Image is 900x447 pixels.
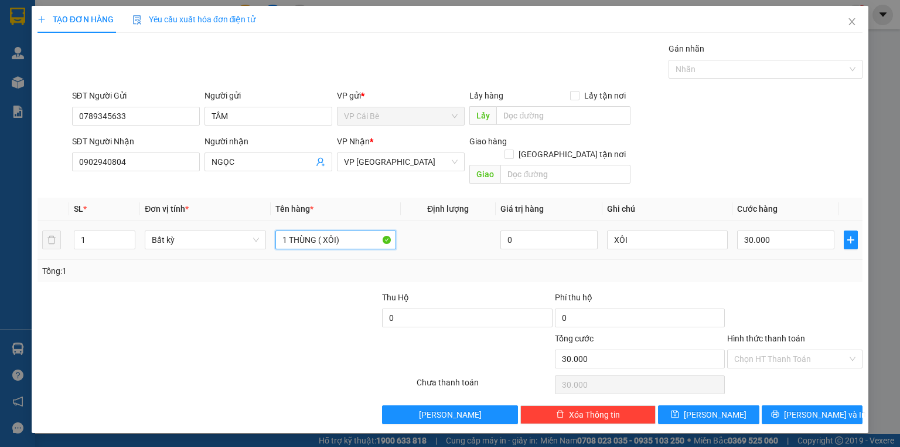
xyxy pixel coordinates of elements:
span: plus [37,15,46,23]
span: Cước hàng [737,204,778,214]
div: Phí thu hộ [555,291,725,309]
span: Gửi: [10,11,28,23]
button: save[PERSON_NAME] [658,405,759,424]
input: VD: Bàn, Ghế [275,231,396,249]
span: Lấy hàng [469,91,503,100]
div: SĐT Người Gửi [72,89,200,102]
label: Hình thức thanh toán [727,334,805,343]
div: Chưa thanh toán [415,376,553,397]
span: save [671,410,679,419]
span: Yêu cầu xuất hóa đơn điện tử [132,15,256,24]
span: close [847,17,857,26]
input: 0 [500,231,598,249]
label: Gán nhãn [669,44,704,53]
span: Tổng cước [555,334,594,343]
div: VP gửi [337,89,465,102]
div: Tổng: 1 [42,265,348,277]
img: icon [132,15,142,25]
div: VP [GEOGRAPHIC_DATA] [76,10,195,38]
div: 30.000 [74,76,196,92]
button: deleteXóa Thông tin [520,405,656,424]
span: delete [556,410,564,419]
span: Giá trị hàng [500,204,544,214]
input: Dọc đường [496,106,630,125]
span: Giao [469,165,500,184]
div: VP Cái Bè [10,10,68,38]
span: [GEOGRAPHIC_DATA] tận nơi [514,148,630,161]
span: SL [74,204,83,214]
div: TRANG [76,38,195,52]
span: VP Nhận [337,137,370,146]
span: VP Sài Gòn [344,153,458,171]
input: Dọc đường [500,165,630,184]
span: plus [844,235,857,245]
span: [PERSON_NAME] [419,408,482,421]
span: VP Cái Bè [344,107,458,125]
th: Ghi chú [602,198,732,221]
span: Bất kỳ [152,231,258,249]
span: Xóa Thông tin [569,408,620,421]
button: printer[PERSON_NAME] và In [762,405,863,424]
span: Nhận: [76,11,104,23]
span: [PERSON_NAME] [684,408,746,421]
span: Lấy tận nơi [579,89,630,102]
span: printer [771,410,779,419]
button: plus [844,231,858,249]
div: Người gửi [204,89,332,102]
span: Lấy [469,106,496,125]
input: Ghi Chú [607,231,728,249]
div: Người nhận [204,135,332,148]
span: TẠO ĐƠN HÀNG [37,15,114,24]
span: [PERSON_NAME] và In [784,408,866,421]
button: Close [836,6,868,39]
button: delete [42,231,61,249]
div: 0899683877 [76,52,195,69]
span: Định lượng [427,204,469,214]
span: Thu Hộ [382,293,409,302]
span: Tên hàng [275,204,313,214]
span: Chưa : [74,79,102,91]
div: SĐT Người Nhận [72,135,200,148]
button: [PERSON_NAME] [382,405,517,424]
span: Đơn vị tính [145,204,189,214]
span: Giao hàng [469,137,507,146]
span: user-add [316,157,325,167]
